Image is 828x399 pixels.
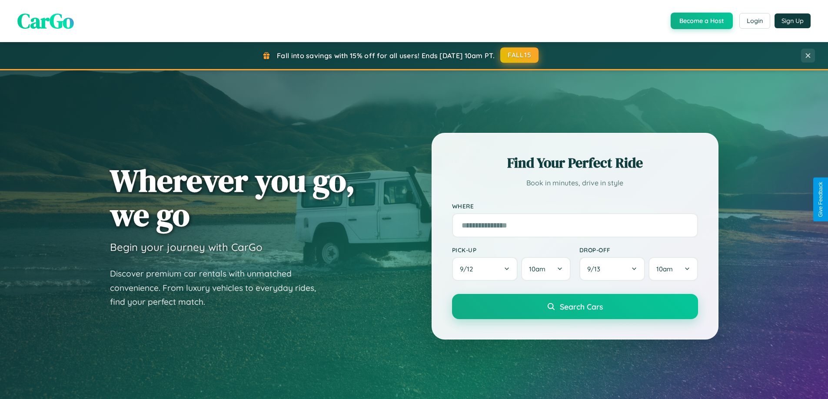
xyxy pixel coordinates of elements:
label: Drop-off [579,246,698,254]
label: Pick-up [452,246,571,254]
button: 10am [521,257,570,281]
p: Book in minutes, drive in style [452,177,698,189]
button: Become a Host [671,13,733,29]
span: CarGo [17,7,74,35]
button: Search Cars [452,294,698,319]
button: 9/13 [579,257,645,281]
span: Fall into savings with 15% off for all users! Ends [DATE] 10am PT. [277,51,495,60]
button: Login [739,13,770,29]
button: Sign Up [775,13,811,28]
button: FALL15 [500,47,539,63]
p: Discover premium car rentals with unmatched convenience. From luxury vehicles to everyday rides, ... [110,267,327,309]
span: 10am [656,265,673,273]
div: Give Feedback [818,182,824,217]
h1: Wherever you go, we go [110,163,355,232]
span: 10am [529,265,545,273]
h2: Find Your Perfect Ride [452,153,698,172]
span: Search Cars [560,302,603,311]
label: Where [452,202,698,210]
span: 9 / 13 [587,265,605,273]
h3: Begin your journey with CarGo [110,241,263,254]
button: 9/12 [452,257,518,281]
span: 9 / 12 [460,265,477,273]
button: 10am [648,257,698,281]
